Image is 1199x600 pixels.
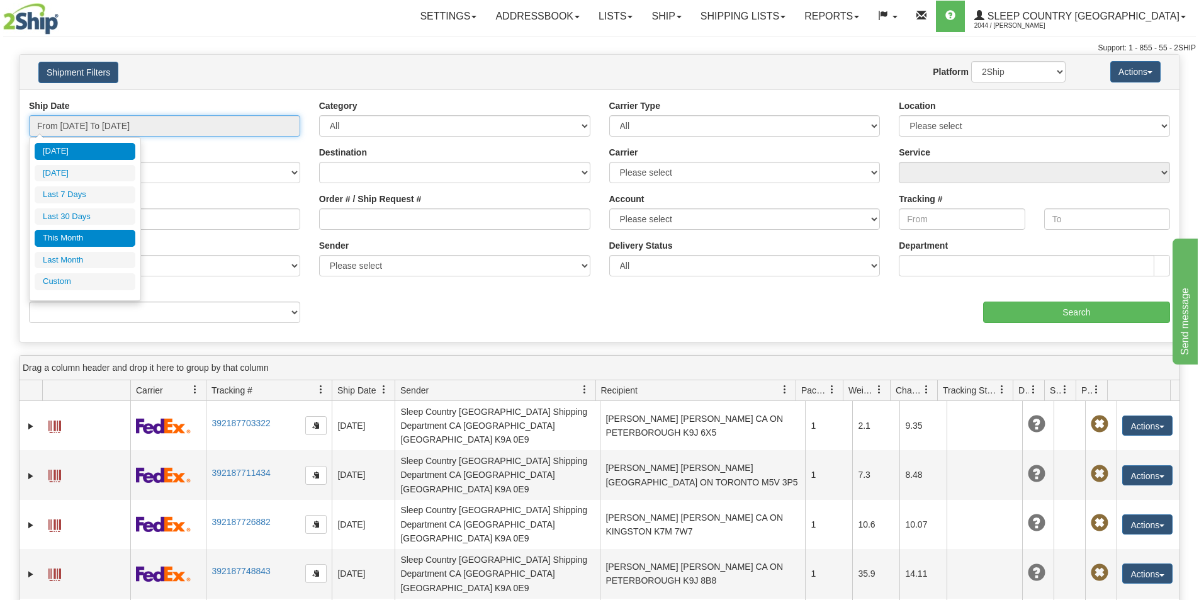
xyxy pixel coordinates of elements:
[1086,379,1107,400] a: Pickup Status filter column settings
[899,500,947,549] td: 10.07
[943,384,998,397] span: Tracking Status
[601,384,638,397] span: Recipient
[400,384,429,397] span: Sender
[589,1,642,32] a: Lists
[319,239,349,252] label: Sender
[1028,416,1045,433] span: Unknown
[805,401,852,450] td: 1
[805,500,852,549] td: 1
[609,146,638,159] label: Carrier
[600,450,805,499] td: [PERSON_NAME] [PERSON_NAME] [GEOGRAPHIC_DATA] ON TORONTO M5V 3P5
[9,8,116,23] div: Send message
[899,99,935,112] label: Location
[899,450,947,499] td: 8.48
[211,418,270,428] a: 392187703322
[35,273,135,290] li: Custom
[852,500,899,549] td: 10.6
[600,500,805,549] td: [PERSON_NAME] [PERSON_NAME] CA ON KINGSTON K7M 7W7
[609,193,645,205] label: Account
[852,401,899,450] td: 2.1
[1122,514,1173,535] button: Actions
[136,566,191,582] img: 2 - FedEx Express®
[332,401,395,450] td: [DATE]
[305,515,327,534] button: Copy to clipboard
[310,379,332,400] a: Tracking # filter column settings
[332,450,395,499] td: [DATE]
[899,193,942,205] label: Tracking #
[1028,514,1045,532] span: Unknown
[1091,465,1108,483] span: Pickup Not Assigned
[305,466,327,485] button: Copy to clipboard
[25,470,37,482] a: Expand
[332,500,395,549] td: [DATE]
[319,146,367,159] label: Destination
[1044,208,1170,230] input: To
[319,193,422,205] label: Order # / Ship Request #
[48,464,61,484] a: Label
[600,401,805,450] td: [PERSON_NAME] [PERSON_NAME] CA ON PETERBOROUGH K9J 6X5
[25,568,37,580] a: Expand
[691,1,795,32] a: Shipping lists
[136,418,191,434] img: 2 - FedEx Express®
[3,43,1196,54] div: Support: 1 - 855 - 55 - 2SHIP
[305,564,327,583] button: Copy to clipboard
[35,208,135,225] li: Last 30 Days
[916,379,937,400] a: Charge filter column settings
[211,468,270,478] a: 392187711434
[899,146,930,159] label: Service
[35,143,135,160] li: [DATE]
[1170,235,1198,364] iframe: chat widget
[25,519,37,531] a: Expand
[395,500,600,549] td: Sleep Country [GEOGRAPHIC_DATA] Shipping Department CA [GEOGRAPHIC_DATA] [GEOGRAPHIC_DATA] K9A 0E9
[983,302,1170,323] input: Search
[1028,564,1045,582] span: Unknown
[774,379,796,400] a: Recipient filter column settings
[974,20,1069,32] span: 2044 / [PERSON_NAME]
[35,186,135,203] li: Last 7 Days
[1054,379,1076,400] a: Shipment Issues filter column settings
[795,1,869,32] a: Reports
[933,65,969,78] label: Platform
[600,549,805,598] td: [PERSON_NAME] [PERSON_NAME] CA ON PETERBOROUGH K9J 8B8
[609,239,673,252] label: Delivery Status
[1081,384,1092,397] span: Pickup Status
[991,379,1013,400] a: Tracking Status filter column settings
[899,239,948,252] label: Department
[48,514,61,534] a: Label
[1122,465,1173,485] button: Actions
[1091,416,1108,433] span: Pickup Not Assigned
[896,384,922,397] span: Charge
[899,401,947,450] td: 9.35
[486,1,589,32] a: Addressbook
[29,99,70,112] label: Ship Date
[852,549,899,598] td: 35.9
[395,450,600,499] td: Sleep Country [GEOGRAPHIC_DATA] Shipping Department CA [GEOGRAPHIC_DATA] [GEOGRAPHIC_DATA] K9A 0E9
[35,252,135,269] li: Last Month
[1018,384,1029,397] span: Delivery Status
[25,420,37,433] a: Expand
[35,165,135,182] li: [DATE]
[965,1,1195,32] a: Sleep Country [GEOGRAPHIC_DATA] 2044 / [PERSON_NAME]
[609,99,660,112] label: Carrier Type
[1110,61,1161,82] button: Actions
[35,230,135,247] li: This Month
[48,415,61,435] a: Label
[136,467,191,483] img: 2 - FedEx Express®
[211,517,270,527] a: 392187726882
[136,516,191,532] img: 2 - FedEx Express®
[848,384,875,397] span: Weight
[1050,384,1061,397] span: Shipment Issues
[337,384,376,397] span: Ship Date
[805,549,852,598] td: 1
[373,379,395,400] a: Ship Date filter column settings
[395,549,600,598] td: Sleep Country [GEOGRAPHIC_DATA] Shipping Department CA [GEOGRAPHIC_DATA] [GEOGRAPHIC_DATA] K9A 0E9
[319,99,357,112] label: Category
[801,384,828,397] span: Packages
[852,450,899,499] td: 7.3
[395,401,600,450] td: Sleep Country [GEOGRAPHIC_DATA] Shipping Department CA [GEOGRAPHIC_DATA] [GEOGRAPHIC_DATA] K9A 0E9
[332,549,395,598] td: [DATE]
[574,379,595,400] a: Sender filter column settings
[984,11,1179,21] span: Sleep Country [GEOGRAPHIC_DATA]
[211,566,270,576] a: 392187748843
[805,450,852,499] td: 1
